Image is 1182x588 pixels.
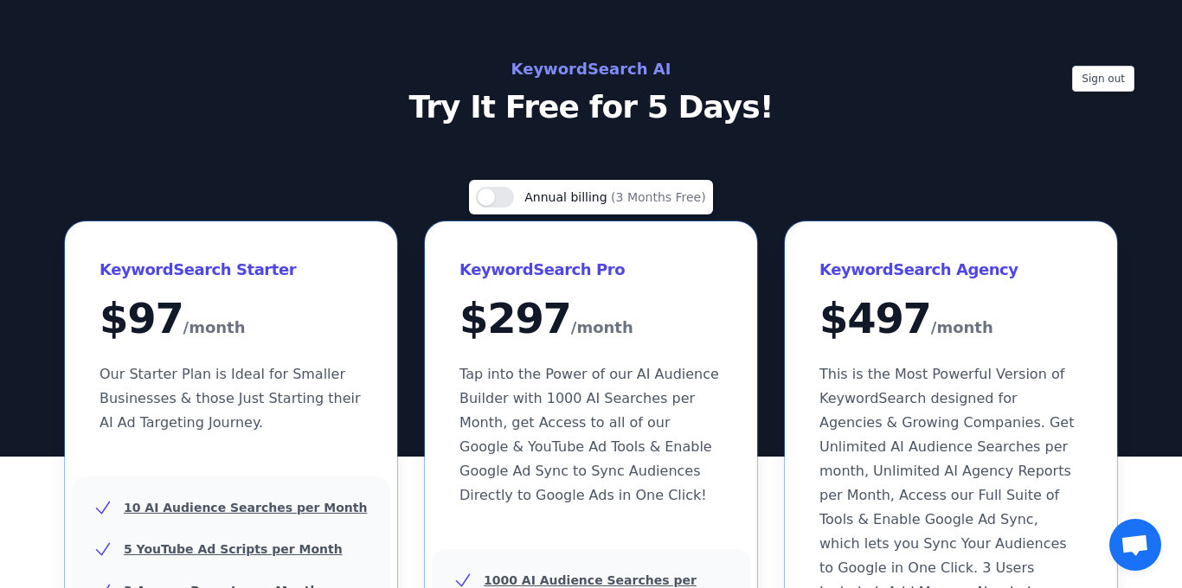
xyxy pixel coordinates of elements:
u: 5 YouTube Ad Scripts per Month [124,542,343,556]
h3: KeywordSearch Agency [819,256,1082,284]
span: /month [931,314,993,342]
p: Try It Free for 5 Days! [203,90,979,125]
span: (3 Months Free) [611,190,706,204]
u: 10 AI Audience Searches per Month [124,501,367,514]
button: Sign out [1072,66,1134,92]
span: Annual billing [524,190,611,204]
div: $ 97 [100,297,363,342]
span: Tap into the Power of our AI Audience Builder with 1000 AI Searches per Month, get Access to all ... [459,366,719,503]
span: /month [571,314,633,342]
h2: KeywordSearch AI [203,55,979,83]
div: $ 497 [819,297,1082,342]
a: Open chat [1109,519,1161,571]
div: $ 297 [459,297,723,342]
span: /month [183,314,246,342]
span: Our Starter Plan is Ideal for Smaller Businesses & those Just Starting their AI Ad Targeting Jour... [100,366,361,431]
h3: KeywordSearch Starter [100,256,363,284]
h3: KeywordSearch Pro [459,256,723,284]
